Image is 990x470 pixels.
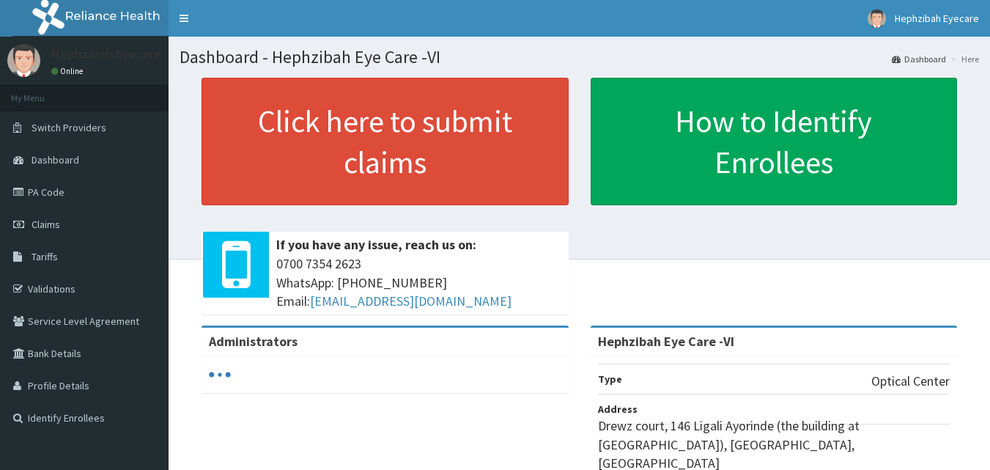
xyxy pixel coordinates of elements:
[202,78,569,205] a: Click here to submit claims
[209,333,298,350] b: Administrators
[7,44,40,77] img: User Image
[892,53,946,65] a: Dashboard
[598,403,638,416] b: Address
[871,372,950,391] p: Optical Center
[51,48,161,61] p: Hephzibah Eyecare
[868,10,886,28] img: User Image
[598,372,622,386] b: Type
[32,250,58,263] span: Tariffs
[32,218,60,231] span: Claims
[276,254,561,311] span: 0700 7354 2623 WhatsApp: [PHONE_NUMBER] Email:
[591,78,958,205] a: How to Identify Enrollees
[310,293,511,309] a: [EMAIL_ADDRESS][DOMAIN_NAME]
[51,66,86,76] a: Online
[947,53,979,65] li: Here
[209,364,231,386] svg: audio-loading
[32,153,79,166] span: Dashboard
[895,12,979,25] span: Hephzibah Eyecare
[598,333,734,350] strong: Hephzibah Eye Care -VI
[180,48,979,67] h1: Dashboard - Hephzibah Eye Care -VI
[276,236,476,253] b: If you have any issue, reach us on:
[32,121,106,134] span: Switch Providers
